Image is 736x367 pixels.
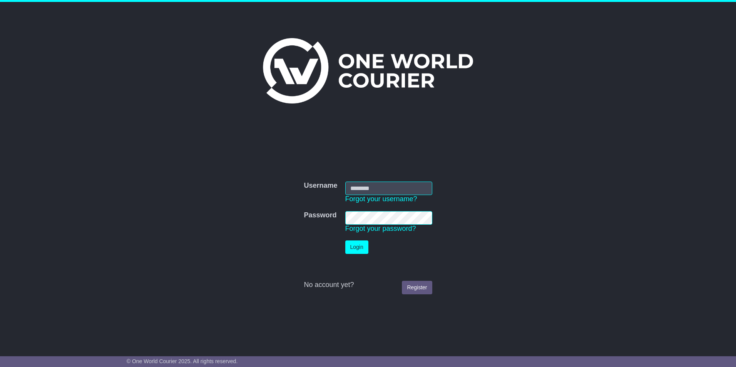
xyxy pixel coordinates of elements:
label: Username [304,182,337,190]
a: Forgot your username? [345,195,417,203]
a: Register [402,281,432,294]
img: One World [263,38,473,103]
button: Login [345,240,368,254]
a: Forgot your password? [345,225,416,232]
div: No account yet? [304,281,432,289]
label: Password [304,211,336,220]
span: © One World Courier 2025. All rights reserved. [127,358,238,364]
